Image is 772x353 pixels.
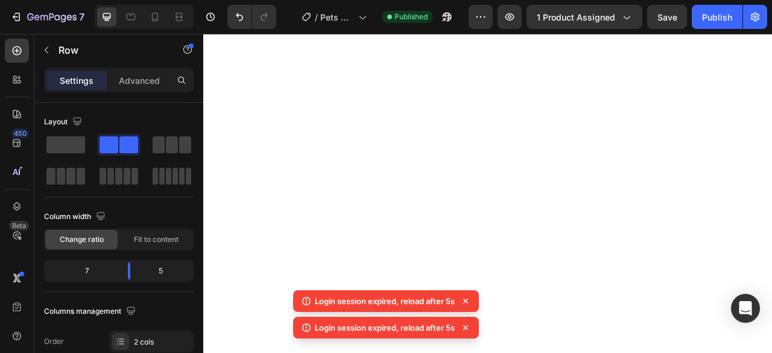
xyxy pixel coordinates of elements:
[44,114,84,130] div: Layout
[394,11,428,22] span: Published
[140,262,191,279] div: 5
[227,5,276,29] div: Undo/Redo
[203,34,772,353] iframe: Design area
[44,336,64,347] div: Order
[647,5,687,29] button: Save
[657,12,677,22] span: Save
[59,43,161,57] p: Row
[134,234,179,245] span: Fit to content
[527,5,642,29] button: 1 product assigned
[46,262,118,279] div: 7
[44,209,108,225] div: Column width
[315,322,455,334] p: Login session expired, reload after 5s
[5,5,90,29] button: 7
[60,234,104,245] span: Change ratio
[134,337,191,348] div: 2 cols
[537,11,615,24] span: 1 product assigned
[315,295,455,307] p: Login session expired, reload after 5s
[11,129,29,138] div: 450
[44,304,138,320] div: Columns management
[315,11,318,24] span: /
[731,294,760,323] div: Open Intercom Messenger
[119,74,160,87] p: Advanced
[9,221,29,231] div: Beta
[79,10,84,24] p: 7
[60,74,93,87] p: Settings
[702,11,732,24] div: Publish
[320,11,353,24] span: Pets Vision
[692,5,742,29] button: Publish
